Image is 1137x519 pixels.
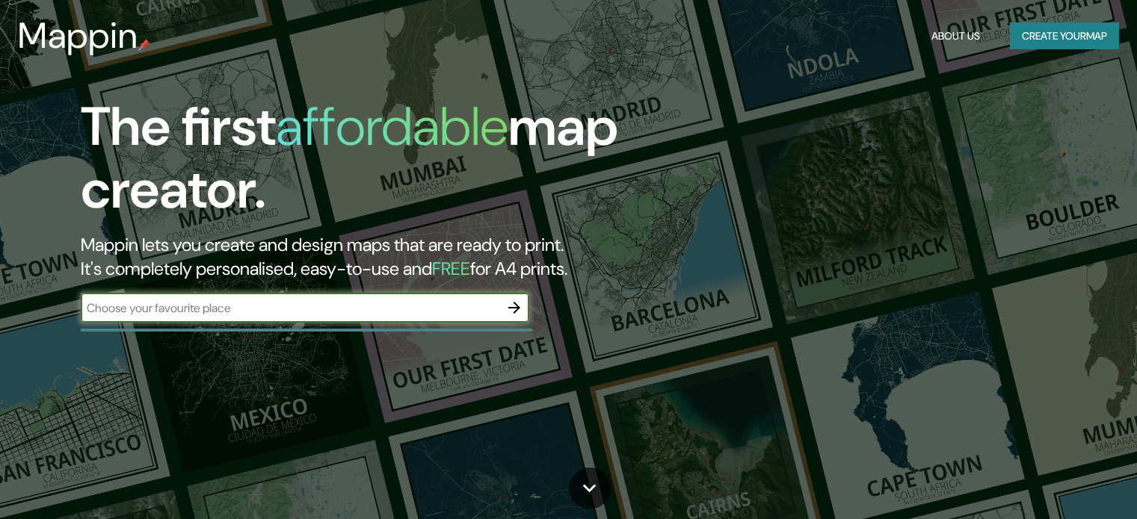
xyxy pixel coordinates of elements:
input: Choose your favourite place [81,299,499,317]
h5: FREE [432,257,470,280]
button: About Us [925,22,986,50]
h1: The first map creator. [81,96,650,233]
h1: affordable [276,92,508,161]
h3: Mappin [18,15,138,57]
button: Create yourmap [1010,22,1119,50]
img: mappin-pin [138,39,150,51]
h2: Mappin lets you create and design maps that are ready to print. It's completely personalised, eas... [81,233,650,281]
